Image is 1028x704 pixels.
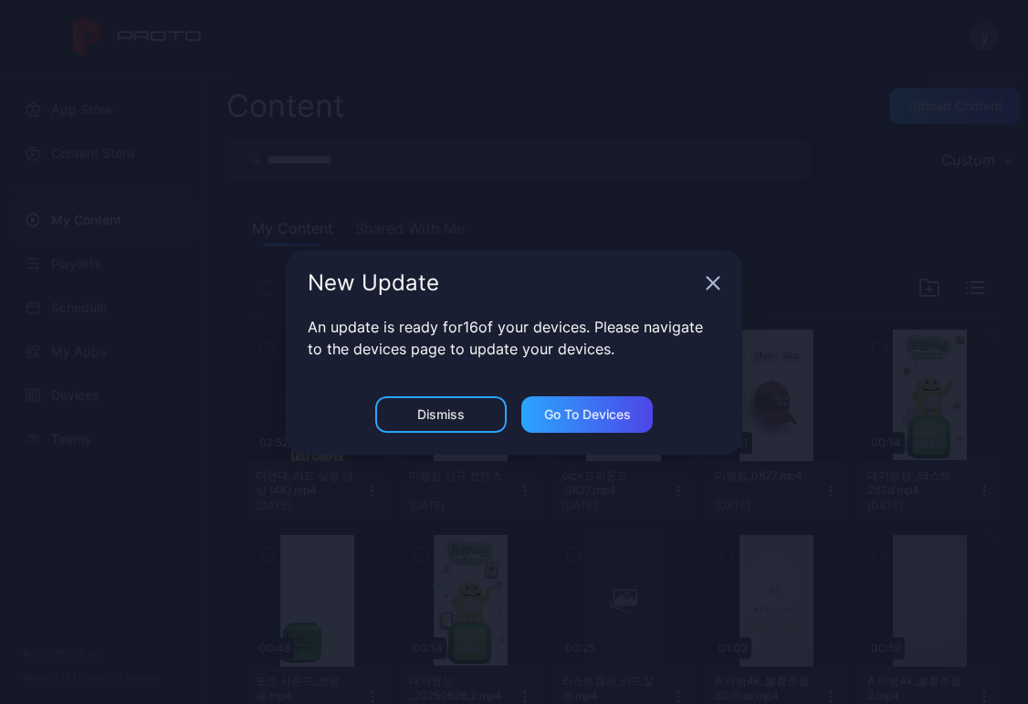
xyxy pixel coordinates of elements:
[544,407,631,422] div: Go to devices
[417,407,465,422] div: Dismiss
[375,396,507,433] button: Dismiss
[308,272,698,294] div: New Update
[308,316,720,360] p: An update is ready for 16 of your devices. Please navigate to the devices page to update your dev...
[521,396,653,433] button: Go to devices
